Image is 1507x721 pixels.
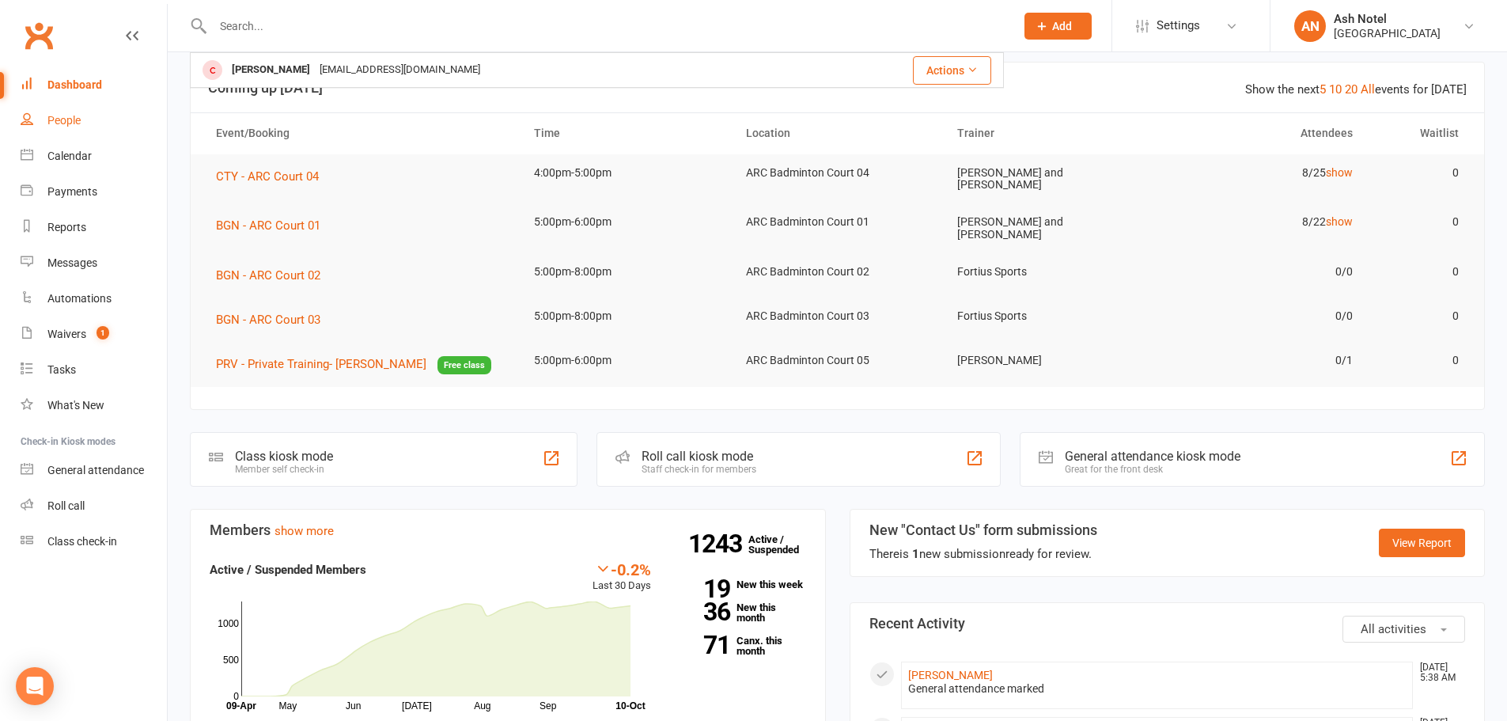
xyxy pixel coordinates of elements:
[675,600,730,624] strong: 36
[869,545,1097,564] div: There is new submission ready for review.
[227,59,315,82] div: [PERSON_NAME]
[1367,342,1473,379] td: 0
[21,352,167,388] a: Tasks
[1379,529,1465,557] a: View Report
[21,524,167,560] a: Class kiosk mode
[1155,203,1367,241] td: 8/22
[1024,13,1092,40] button: Add
[869,522,1097,538] h3: New "Contact Us" form submissions
[520,113,732,154] th: Time
[943,253,1155,290] td: Fortius Sports
[593,560,651,578] div: -0.2%
[675,636,806,656] a: 71Canx. this month
[235,464,333,475] div: Member self check-in
[1367,113,1473,154] th: Waitlist
[21,67,167,103] a: Dashboard
[47,363,76,376] div: Tasks
[1345,82,1357,97] a: 20
[208,80,1467,96] h3: Coming up [DATE]
[1155,113,1367,154] th: Attendees
[1329,82,1342,97] a: 10
[315,59,485,82] div: [EMAIL_ADDRESS][DOMAIN_NAME]
[520,342,732,379] td: 5:00pm-6:00pm
[1294,10,1326,42] div: AN
[1367,154,1473,192] td: 0
[47,185,97,198] div: Payments
[675,602,806,623] a: 36New this month
[1155,154,1367,192] td: 8/25
[21,281,167,317] a: Automations
[19,16,59,55] a: Clubworx
[216,167,330,186] button: CTY - ARC Court 04
[47,535,117,548] div: Class check-in
[47,78,102,91] div: Dashboard
[1412,662,1464,683] time: [DATE] 5:38 AM
[520,253,732,290] td: 5:00pm-8:00pm
[1326,215,1353,228] a: show
[732,203,944,241] td: ARC Badminton Court 01
[642,464,756,475] div: Staff check-in for members
[520,203,732,241] td: 5:00pm-6:00pm
[1320,82,1326,97] a: 5
[732,253,944,290] td: ARC Badminton Court 02
[1361,622,1426,636] span: All activities
[912,547,919,561] strong: 1
[21,317,167,352] a: Waivers 1
[216,313,320,327] span: BGN - ARC Court 03
[1052,20,1072,32] span: Add
[21,210,167,245] a: Reports
[943,298,1155,335] td: Fortius Sports
[748,522,818,567] a: 1243Active / Suspended
[869,616,1466,632] h3: Recent Activity
[520,298,732,335] td: 5:00pm-8:00pm
[216,357,426,371] span: PRV - Private Training- [PERSON_NAME]
[216,216,331,235] button: BGN - ARC Court 01
[275,524,334,538] a: show more
[97,326,109,340] span: 1
[732,342,944,379] td: ARC Badminton Court 05
[216,268,320,283] span: BGN - ARC Court 02
[437,356,491,374] span: Free class
[216,218,320,233] span: BGN - ARC Court 01
[21,139,167,174] a: Calendar
[1334,26,1441,40] div: [GEOGRAPHIC_DATA]
[1367,203,1473,241] td: 0
[21,453,167,488] a: General attendance kiosk mode
[1367,298,1473,335] td: 0
[520,154,732,192] td: 4:00pm-5:00pm
[210,563,366,577] strong: Active / Suspended Members
[47,256,97,269] div: Messages
[202,113,520,154] th: Event/Booking
[675,579,806,590] a: 19New this week
[908,669,993,681] a: [PERSON_NAME]
[21,174,167,210] a: Payments
[943,154,1155,204] td: [PERSON_NAME] and [PERSON_NAME]
[47,114,81,127] div: People
[1361,82,1375,97] a: All
[675,633,730,657] strong: 71
[47,464,144,476] div: General attendance
[47,292,112,305] div: Automations
[732,298,944,335] td: ARC Badminton Court 03
[1334,12,1441,26] div: Ash Notel
[235,449,333,464] div: Class kiosk mode
[943,203,1155,253] td: [PERSON_NAME] and [PERSON_NAME]
[210,522,806,538] h3: Members
[208,15,1004,37] input: Search...
[908,682,1407,696] div: General attendance marked
[1245,80,1467,99] div: Show the next events for [DATE]
[21,388,167,423] a: What's New
[21,103,167,139] a: People
[688,532,748,556] strong: 1243
[47,328,86,340] div: Waivers
[16,667,54,705] div: Open Intercom Messenger
[1065,464,1240,475] div: Great for the front desk
[47,499,85,512] div: Roll call
[593,560,651,594] div: Last 30 Days
[47,221,86,233] div: Reports
[21,245,167,281] a: Messages
[21,488,167,524] a: Roll call
[943,342,1155,379] td: [PERSON_NAME]
[1065,449,1240,464] div: General attendance kiosk mode
[732,113,944,154] th: Location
